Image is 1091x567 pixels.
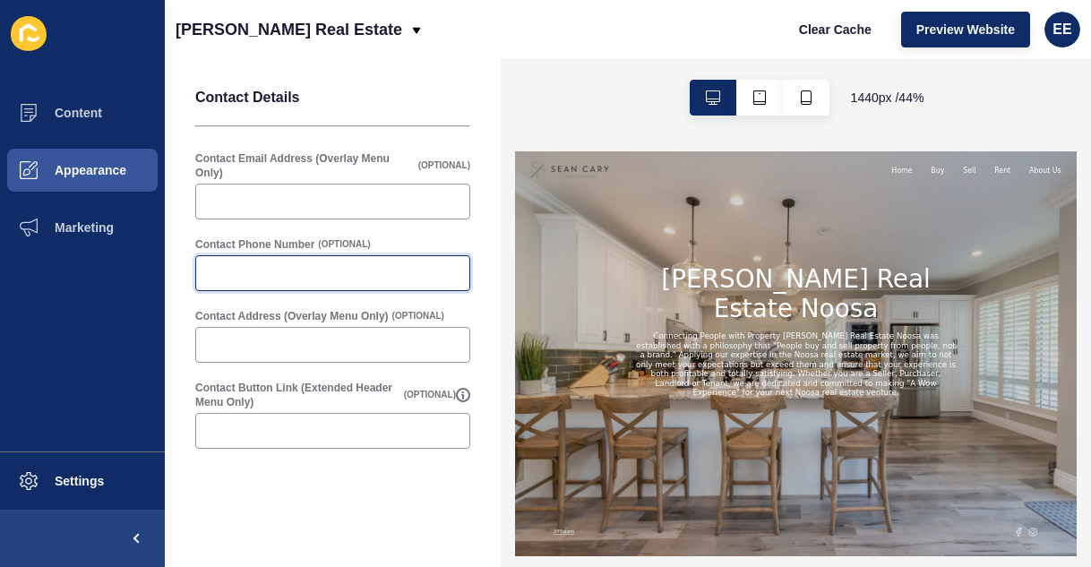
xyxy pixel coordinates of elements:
[404,389,456,401] span: (OPTIONAL)
[864,34,912,56] a: Home
[392,310,444,322] span: (OPTIONAL)
[195,309,389,323] label: Contact Address (Overlay Menu Only)
[176,7,402,52] p: [PERSON_NAME] Real Estate
[1052,21,1071,39] span: EE
[955,34,985,56] a: Buy
[195,237,314,252] label: Contact Phone Number
[916,21,1015,39] span: Preview Website
[851,89,924,107] span: 1440 px / 44 %
[271,258,1018,396] h1: [PERSON_NAME] Real Estate Noosa
[799,21,872,39] span: Clear Cache
[195,151,415,180] label: Contact Email Address (Overlay Menu Only)
[195,381,400,409] label: Contact Button Link (Extended Header Menu Only)
[901,12,1030,47] button: Preview Website
[195,76,470,119] p: Contact Details
[1029,34,1059,56] a: Sell
[418,159,470,172] span: (OPTIONAL)
[36,18,215,72] img: Company logo
[318,238,370,251] span: (OPTIONAL)
[271,414,1018,564] h2: Connecting People with Property [PERSON_NAME] Real Estate Noosa was established with a philosophy...
[784,12,887,47] button: Clear Cache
